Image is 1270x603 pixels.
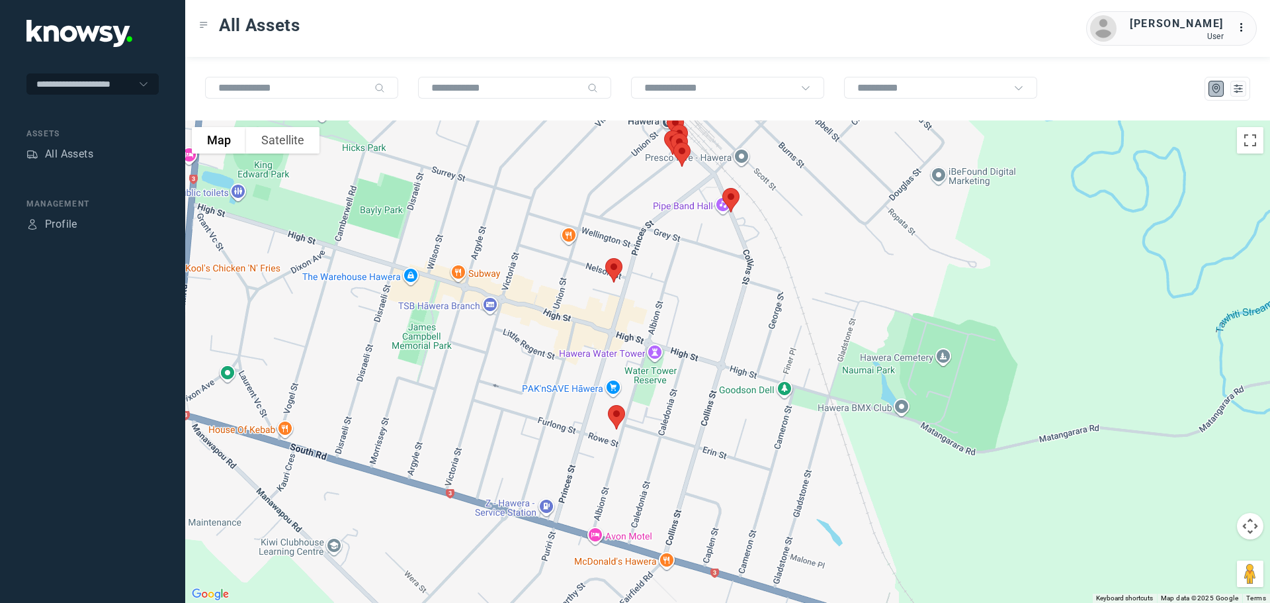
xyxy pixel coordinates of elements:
[1130,16,1224,32] div: [PERSON_NAME]
[45,216,77,232] div: Profile
[1237,513,1263,539] button: Map camera controls
[26,218,38,230] div: Profile
[1237,127,1263,154] button: Toggle fullscreen view
[192,127,246,154] button: Show street map
[189,586,232,603] img: Google
[1096,594,1153,603] button: Keyboard shortcuts
[26,216,77,232] a: ProfileProfile
[189,586,232,603] a: Open this area in Google Maps (opens a new window)
[1090,15,1117,42] img: avatar.png
[374,83,385,93] div: Search
[1237,20,1253,38] div: :
[1238,23,1251,32] tspan: ...
[1246,594,1266,602] a: Terms (opens in new tab)
[26,198,159,210] div: Management
[26,128,159,140] div: Assets
[26,20,132,47] img: Application Logo
[1237,20,1253,36] div: :
[1210,83,1222,95] div: Map
[1232,83,1244,95] div: List
[246,127,319,154] button: Show satellite imagery
[1237,561,1263,587] button: Drag Pegman onto the map to open Street View
[1130,32,1224,41] div: User
[26,148,38,160] div: Assets
[219,13,300,37] span: All Assets
[1161,594,1238,602] span: Map data ©2025 Google
[199,21,208,30] div: Toggle Menu
[587,83,598,93] div: Search
[26,146,93,162] a: AssetsAll Assets
[45,146,93,162] div: All Assets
